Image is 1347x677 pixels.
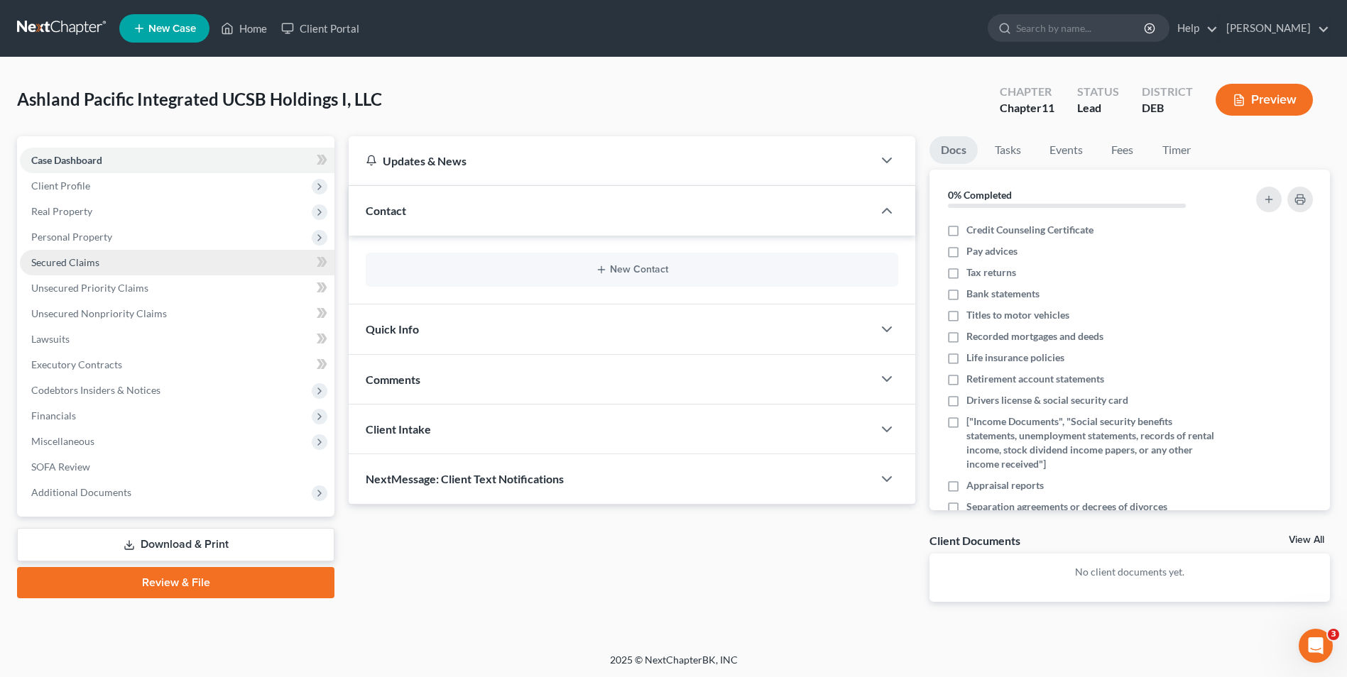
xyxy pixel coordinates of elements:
[966,287,1040,301] span: Bank statements
[31,282,148,294] span: Unsecured Priority Claims
[1216,84,1313,116] button: Preview
[148,23,196,34] span: New Case
[366,472,564,485] span: NextMessage: Client Text Notifications
[20,275,334,301] a: Unsecured Priority Claims
[1170,16,1218,41] a: Help
[1289,535,1324,545] a: View All
[966,478,1044,492] span: Appraisal reports
[31,461,90,473] span: SOFA Review
[983,136,1032,164] a: Tasks
[31,358,122,370] span: Executory Contracts
[20,301,334,326] a: Unsecured Nonpriority Claims
[366,153,856,168] div: Updates & News
[366,422,431,436] span: Client Intake
[31,256,99,268] span: Secured Claims
[948,189,1012,201] strong: 0% Completed
[20,250,334,275] a: Secured Claims
[1000,100,1054,116] div: Chapter
[1042,101,1054,114] span: 11
[366,373,420,386] span: Comments
[274,16,366,41] a: Client Portal
[966,223,1094,237] span: Credit Counseling Certificate
[966,329,1103,343] span: Recorded mortgages and deeds
[17,89,382,109] span: Ashland Pacific Integrated UCSB Holdings I, LLC
[366,322,419,336] span: Quick Info
[17,567,334,598] a: Review & File
[966,308,1069,322] span: Titles to motor vehicles
[20,326,334,352] a: Lawsuits
[1328,629,1339,640] span: 3
[1142,100,1193,116] div: DEB
[377,264,887,275] button: New Contact
[1151,136,1202,164] a: Timer
[31,307,167,319] span: Unsecured Nonpriority Claims
[1219,16,1329,41] a: [PERSON_NAME]
[1000,84,1054,100] div: Chapter
[966,414,1218,471] span: ["Income Documents", "Social security benefits statements, unemployment statements, records of re...
[31,154,102,166] span: Case Dashboard
[214,16,274,41] a: Home
[966,265,1016,280] span: Tax returns
[1077,84,1119,100] div: Status
[20,454,334,480] a: SOFA Review
[31,180,90,192] span: Client Profile
[1016,15,1146,41] input: Search by name...
[31,384,160,396] span: Codebtors Insiders & Notices
[966,372,1104,386] span: Retirement account statements
[31,435,94,447] span: Miscellaneous
[20,148,334,173] a: Case Dashboard
[17,528,334,561] a: Download & Print
[966,351,1064,365] span: Life insurance policies
[966,244,1018,258] span: Pay advices
[1142,84,1193,100] div: District
[1038,136,1094,164] a: Events
[929,136,978,164] a: Docs
[941,565,1319,579] p: No client documents yet.
[31,205,92,217] span: Real Property
[1077,100,1119,116] div: Lead
[966,500,1167,514] span: Separation agreements or decrees of divorces
[366,204,406,217] span: Contact
[31,231,112,243] span: Personal Property
[31,333,70,345] span: Lawsuits
[31,409,76,422] span: Financials
[31,486,131,498] span: Additional Documents
[929,533,1020,548] div: Client Documents
[1299,629,1333,663] iframe: Intercom live chat
[20,352,334,378] a: Executory Contracts
[966,393,1128,407] span: Drivers license & social security card
[1100,136,1145,164] a: Fees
